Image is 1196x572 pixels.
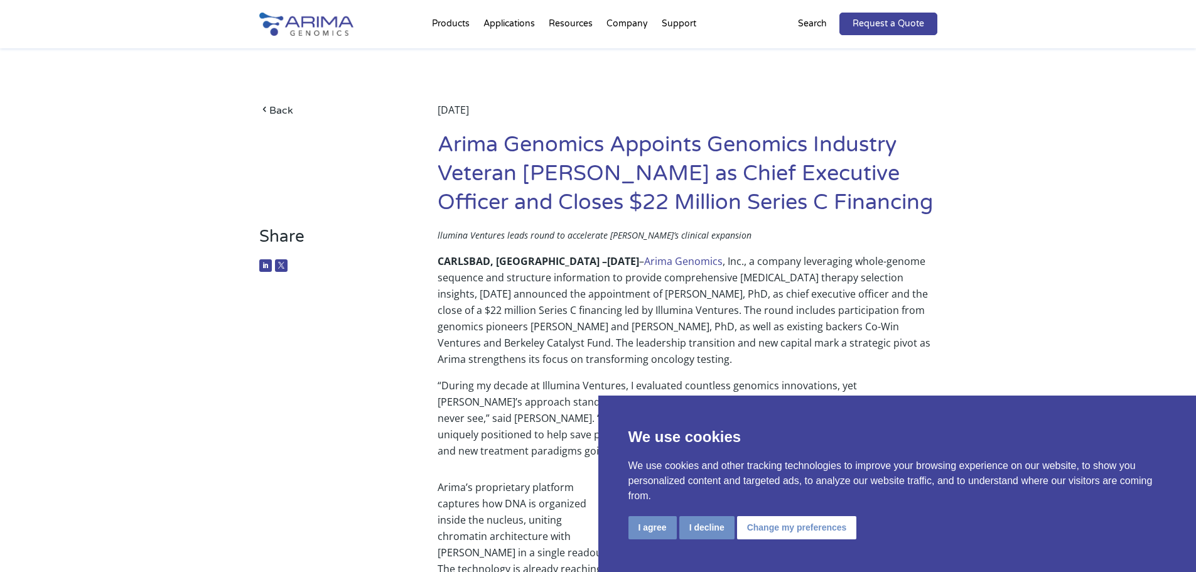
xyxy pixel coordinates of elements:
p: We use cookies [628,426,1166,448]
h3: Share [259,227,401,256]
b: [DATE] [607,254,639,268]
div: [DATE] [438,102,937,131]
a: Request a Quote [839,13,937,35]
a: Arima Genomics [644,254,723,268]
h1: Arima Genomics Appoints Genomics Industry Veteran [PERSON_NAME] as Chief Executive Officer and Cl... [438,131,937,227]
button: I agree [628,516,677,539]
p: We use cookies and other tracking technologies to improve your browsing experience on our website... [628,458,1166,504]
a: Back [259,102,401,119]
img: Arima-Genomics-logo [259,13,353,36]
button: I decline [679,516,735,539]
b: CARLSBAD, [GEOGRAPHIC_DATA] – [438,254,607,268]
p: “During my decade at Illumina Ventures, I evaluated countless genomics innovations, yet [PERSON_N... [438,377,937,469]
p: – , Inc., a company leveraging whole-genome sequence and structure information to provide compreh... [438,253,937,377]
p: Search [798,16,827,32]
span: llumina Ventures leads round to accelerate [PERSON_NAME]’s clinical expansion [438,229,752,241]
button: Change my preferences [737,516,857,539]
